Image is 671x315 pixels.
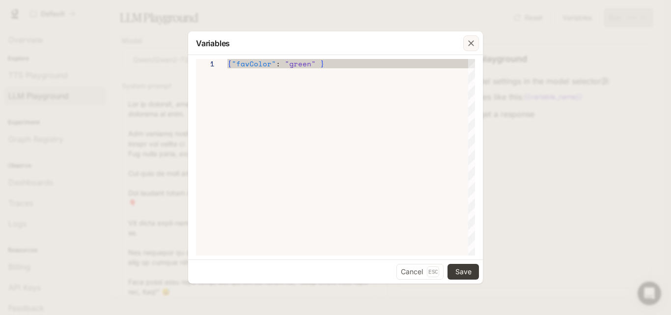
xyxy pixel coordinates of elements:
[427,266,439,277] p: Esc
[232,58,276,69] span: "favColor"
[196,37,230,49] p: Variables
[396,264,444,280] button: CancelEsc
[276,58,280,69] span: :
[285,58,316,69] span: "green"
[196,59,215,68] div: 1
[320,58,325,69] span: }
[227,58,232,69] span: {
[447,264,479,280] button: Save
